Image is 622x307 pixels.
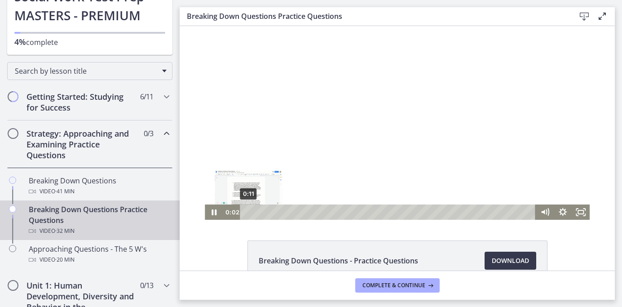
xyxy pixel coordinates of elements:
div: Approaching Questions - The 5 W's [29,244,169,265]
span: · 20 min [55,254,75,265]
p: complete [14,36,165,48]
div: Breaking Down Questions [29,175,169,197]
span: Search by lesson title [15,66,158,76]
div: Search by lesson title [7,62,172,80]
span: Download [492,255,529,266]
div: Video [29,186,169,197]
span: 4% [14,36,26,47]
button: Show settings menu [374,178,392,194]
div: Video [29,254,169,265]
span: Breaking Down Questions - Practice Questions [259,255,418,266]
button: Fullscreen [392,178,410,194]
button: Complete & continue [355,278,440,293]
h2: Getting Started: Studying for Success [26,91,136,113]
span: · 41 min [55,186,75,197]
span: 0 / 13 [140,280,153,291]
iframe: Video Lesson [180,26,615,220]
div: Video [29,226,169,236]
button: Mute [356,178,374,194]
span: 6 / 11 [140,91,153,102]
span: · 32 min [55,226,75,236]
div: Breaking Down Questions Practice Questions [29,204,169,236]
a: Download [485,252,536,270]
span: 0 / 3 [144,128,153,139]
span: Complete & continue [362,282,425,289]
h3: Breaking Down Questions Practice Questions [187,11,561,22]
h2: Strategy: Approaching and Examining Practice Questions [26,128,136,160]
